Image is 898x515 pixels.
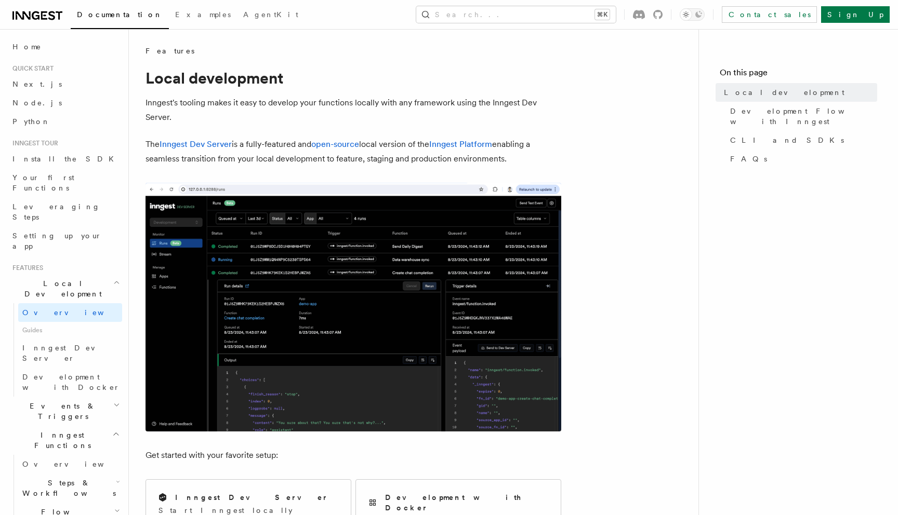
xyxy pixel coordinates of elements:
[8,278,113,299] span: Local Development
[8,139,58,147] span: Inngest tour
[8,93,122,112] a: Node.js
[416,6,616,23] button: Search...⌘K
[726,150,877,168] a: FAQs
[8,303,122,397] div: Local Development
[12,173,74,192] span: Your first Functions
[595,9,610,20] kbd: ⌘K
[12,155,120,163] span: Install the SDK
[8,426,122,455] button: Inngest Functions
[18,368,122,397] a: Development with Docker
[8,150,122,168] a: Install the SDK
[385,492,548,513] h2: Development with Docker
[680,8,705,21] button: Toggle dark mode
[18,473,122,503] button: Steps & Workflows
[8,226,122,255] a: Setting up your app
[22,373,120,391] span: Development with Docker
[175,492,328,503] h2: Inngest Dev Server
[243,10,298,19] span: AgentKit
[18,322,122,338] span: Guides
[160,139,232,149] a: Inngest Dev Server
[720,83,877,102] a: Local development
[12,80,62,88] span: Next.js
[8,75,122,93] a: Next.js
[146,69,561,87] h1: Local development
[22,460,129,468] span: Overview
[724,87,844,98] span: Local development
[18,338,122,368] a: Inngest Dev Server
[175,10,231,19] span: Examples
[146,183,561,431] img: The Inngest Dev Server on the Functions page
[8,274,122,303] button: Local Development
[18,455,122,473] a: Overview
[722,6,817,23] a: Contact sales
[429,139,492,149] a: Inngest Platform
[12,117,50,126] span: Python
[12,202,100,221] span: Leveraging Steps
[8,401,113,422] span: Events & Triggers
[71,3,169,29] a: Documentation
[8,37,122,56] a: Home
[12,99,62,107] span: Node.js
[146,137,561,166] p: The is a fully-featured and local version of the enabling a seamless transition from your local d...
[18,303,122,322] a: Overview
[8,264,43,272] span: Features
[169,3,237,28] a: Examples
[821,6,890,23] a: Sign Up
[22,308,129,317] span: Overview
[720,66,877,83] h4: On this page
[12,232,102,250] span: Setting up your app
[726,102,877,131] a: Development Flow with Inngest
[77,10,163,19] span: Documentation
[311,139,359,149] a: open-source
[8,430,112,451] span: Inngest Functions
[8,168,122,197] a: Your first Functions
[8,197,122,226] a: Leveraging Steps
[8,112,122,131] a: Python
[730,106,877,127] span: Development Flow with Inngest
[12,42,42,52] span: Home
[8,397,122,426] button: Events & Triggers
[146,96,561,125] p: Inngest's tooling makes it easy to develop your functions locally with any framework using the In...
[8,64,54,73] span: Quick start
[730,154,767,164] span: FAQs
[726,131,877,150] a: CLI and SDKs
[146,448,561,463] p: Get started with your favorite setup:
[22,344,111,362] span: Inngest Dev Server
[18,478,116,498] span: Steps & Workflows
[146,46,194,56] span: Features
[237,3,305,28] a: AgentKit
[730,135,844,145] span: CLI and SDKs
